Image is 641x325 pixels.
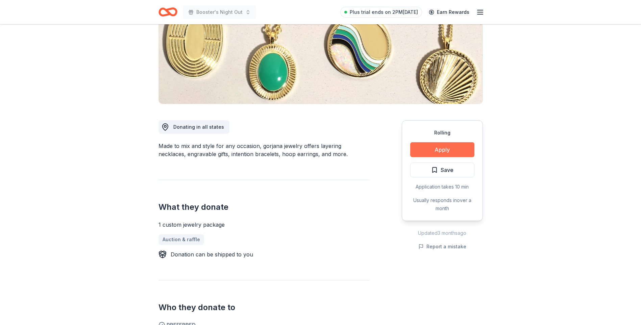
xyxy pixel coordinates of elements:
a: Home [158,4,177,20]
span: Donating in all states [173,124,224,130]
span: Save [441,166,453,174]
div: Made to mix and style for any occasion, gorjana jewelry offers layering necklaces, engravable gif... [158,142,369,158]
span: Booster's Night Out [196,8,243,16]
a: Auction & raffle [158,234,204,245]
div: Usually responds in over a month [410,196,474,212]
button: Apply [410,142,474,157]
div: Application takes 10 min [410,183,474,191]
span: Plus trial ends on 2PM[DATE] [350,8,418,16]
div: Donation can be shipped to you [171,250,253,258]
div: Rolling [410,129,474,137]
a: Earn Rewards [425,6,473,18]
button: Booster's Night Out [183,5,256,19]
button: Report a mistake [418,243,466,251]
h2: Who they donate to [158,302,369,313]
a: Plus trial ends on 2PM[DATE] [340,7,422,18]
div: 1 custom jewelry package [158,221,369,229]
h2: What they donate [158,202,369,212]
div: Updated 3 months ago [402,229,483,237]
button: Save [410,162,474,177]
